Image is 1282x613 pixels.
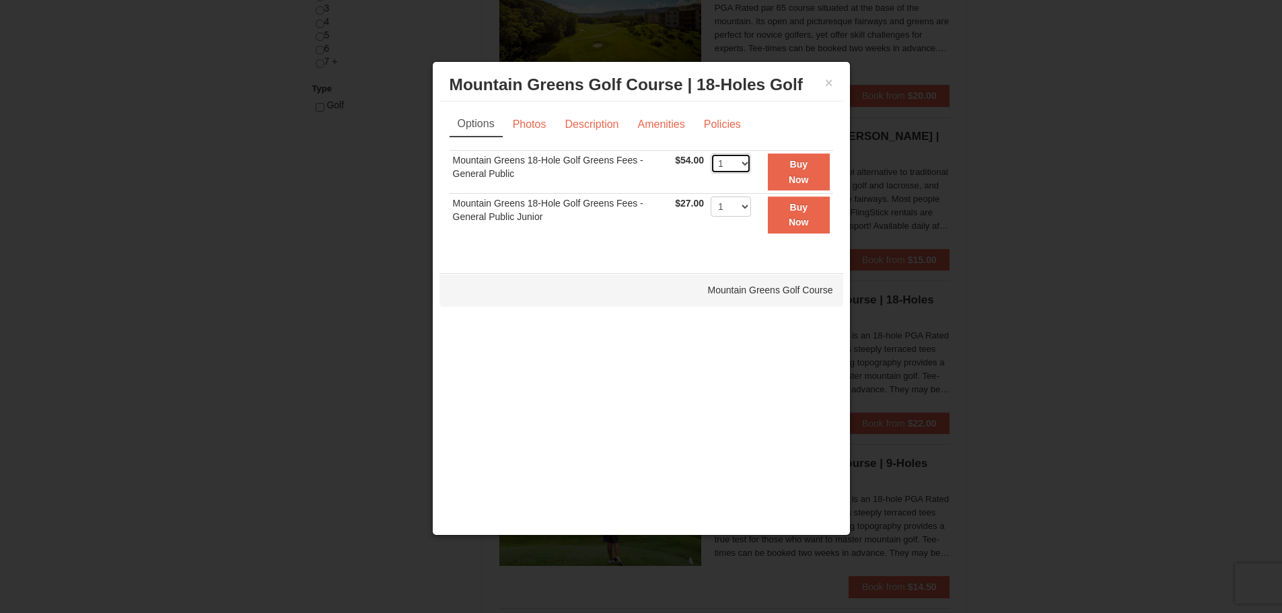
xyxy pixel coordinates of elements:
a: Options [450,112,503,137]
td: Mountain Greens 18-Hole Golf Greens Fees - General Public Junior [450,193,672,236]
a: Description [556,112,627,137]
a: Amenities [629,112,693,137]
button: Buy Now [768,153,830,190]
span: $27.00 [675,198,704,209]
span: $54.00 [675,155,704,166]
button: × [825,76,833,89]
a: Photos [504,112,555,137]
strong: Buy Now [789,159,809,184]
button: Buy Now [768,196,830,233]
td: Mountain Greens 18-Hole Golf Greens Fees - General Public [450,151,672,194]
strong: Buy Now [789,202,809,227]
div: Mountain Greens Golf Course [439,273,843,307]
h3: Mountain Greens Golf Course | 18-Holes Golf [450,75,833,95]
a: Policies [695,112,750,137]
